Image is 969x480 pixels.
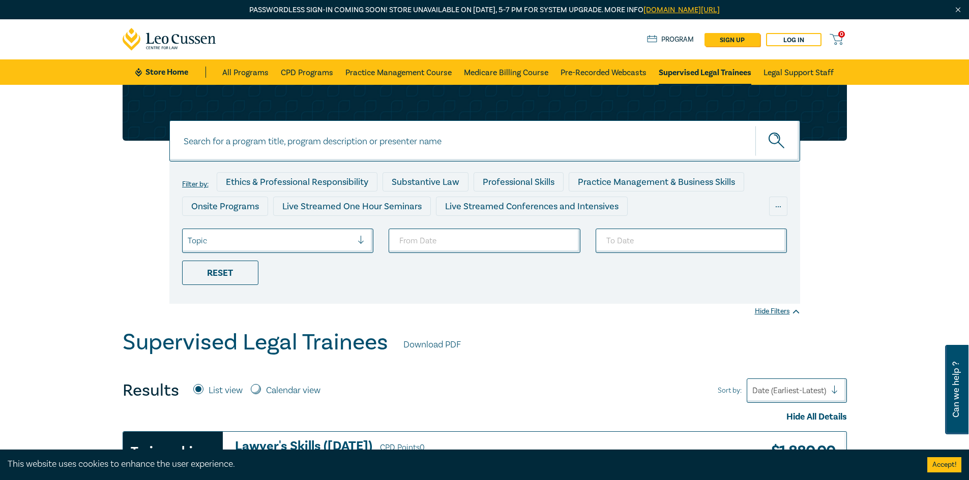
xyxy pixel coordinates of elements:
[182,197,268,216] div: Onsite Programs
[403,338,461,351] a: Download PDF
[647,34,694,45] a: Program
[436,197,628,216] div: Live Streamed Conferences and Intensives
[643,5,720,15] a: [DOMAIN_NAME][URL]
[766,33,821,46] a: Log in
[561,59,647,85] a: Pre-Recorded Webcasts
[389,229,580,253] input: From Date
[769,197,787,216] div: ...
[235,439,743,455] h3: Lawyer's Skills ([DATE])
[266,384,320,397] label: Calendar view
[838,31,845,38] span: 0
[927,457,961,472] button: Accept cookies
[123,329,388,356] h1: Supervised Legal Trainees
[217,172,377,191] div: Ethics & Professional Responsibility
[596,229,787,253] input: To Date
[764,59,834,85] a: Legal Support Staff
[235,439,743,455] a: Lawyer's Skills ([DATE]) CPD Points0
[954,6,962,14] img: Close
[135,67,206,78] a: Store Home
[182,221,343,240] div: Live Streamed Practical Workshops
[755,306,800,316] div: Hide Filters
[222,59,269,85] a: All Programs
[951,351,961,428] span: Can we help ?
[569,172,744,191] div: Practice Management & Business Skills
[182,261,258,285] div: Reset
[380,442,425,453] span: CPD Points 0
[182,180,209,188] label: Filter by:
[464,59,548,85] a: Medicare Billing Course
[471,221,582,240] div: 10 CPD Point Packages
[383,172,468,191] div: Substantive Law
[8,458,912,471] div: This website uses cookies to enhance the user experience.
[188,235,190,246] input: select
[718,385,742,396] span: Sort by:
[273,197,431,216] div: Live Streamed One Hour Seminars
[123,410,847,424] div: Hide All Details
[209,384,243,397] label: List view
[474,172,564,191] div: Professional Skills
[587,221,681,240] div: National Programs
[169,120,800,162] input: Search for a program title, program description or presenter name
[131,442,200,461] h3: Traineeship
[123,380,179,401] h4: Results
[345,59,452,85] a: Practice Management Course
[704,33,760,46] a: sign up
[123,5,847,16] p: Passwordless sign-in coming soon! Store unavailable on [DATE], 5–7 PM for system upgrade. More info
[348,221,465,240] div: Pre-Recorded Webcasts
[281,59,333,85] a: CPD Programs
[752,385,754,396] input: Sort by
[659,59,751,85] a: Supervised Legal Trainees
[764,439,836,463] h3: $ 1,880.00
